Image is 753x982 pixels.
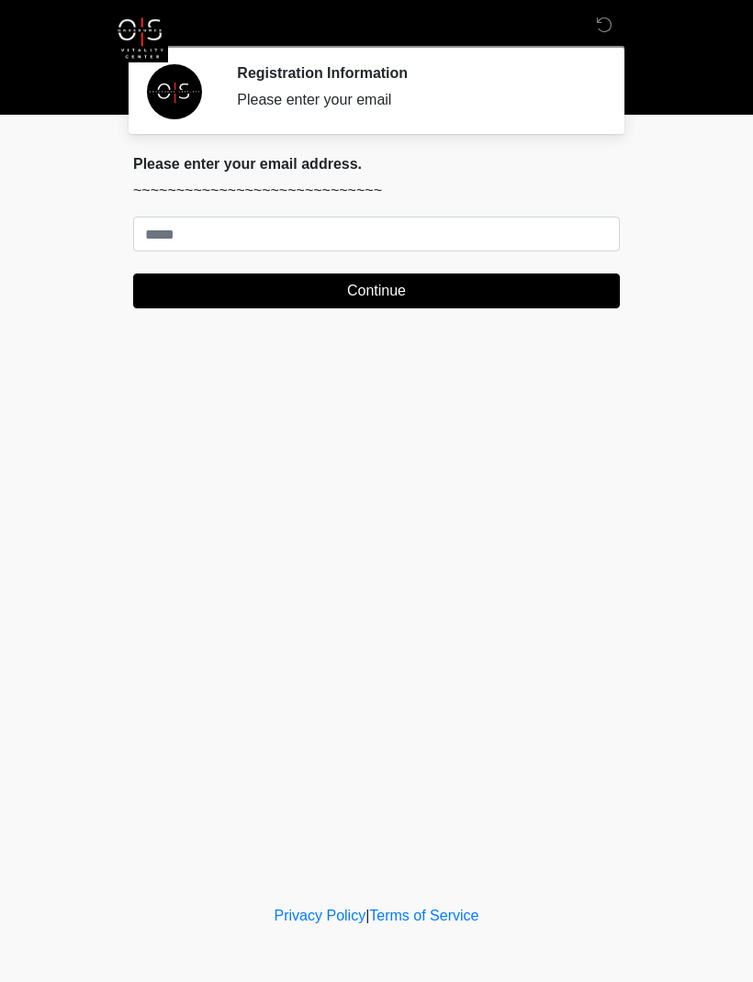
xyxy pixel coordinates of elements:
a: | [365,908,369,923]
img: Agent Avatar [147,64,202,119]
a: Privacy Policy [275,908,366,923]
img: OneSource Vitality Logo [115,14,168,62]
button: Continue [133,273,620,308]
h2: Please enter your email address. [133,155,620,173]
p: ~~~~~~~~~~~~~~~~~~~~~~~~~~~~~ [133,180,620,202]
div: Please enter your email [237,89,592,111]
a: Terms of Service [369,908,478,923]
